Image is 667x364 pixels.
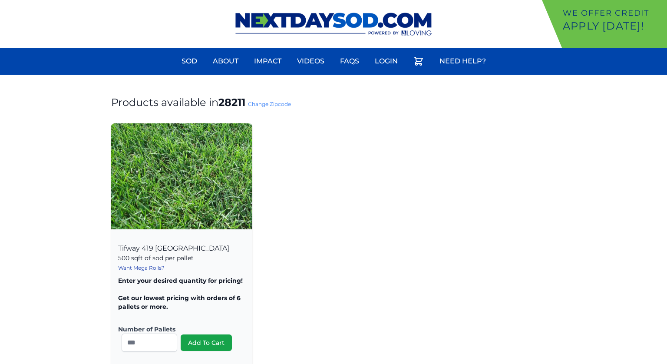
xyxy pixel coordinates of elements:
[208,51,244,72] a: About
[248,101,291,107] a: Change Zipcode
[563,7,664,19] p: We offer Credit
[181,334,232,351] button: Add To Cart
[292,51,330,72] a: Videos
[218,96,245,109] strong: 28211
[370,51,403,72] a: Login
[111,96,556,109] h1: Products available in
[249,51,287,72] a: Impact
[111,123,252,229] img: Tifway 419 Bermuda Product Image
[118,325,238,334] label: Number of Pallets
[176,51,202,72] a: Sod
[563,19,664,33] p: Apply [DATE]!
[118,254,245,262] p: 500 sqft of sod per pallet
[335,51,364,72] a: FAQs
[434,51,491,72] a: Need Help?
[118,276,245,311] p: Enter your desired quantity for pricing! Get our lowest pricing with orders of 6 pallets or more.
[118,265,165,271] a: Want Mega Rolls?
